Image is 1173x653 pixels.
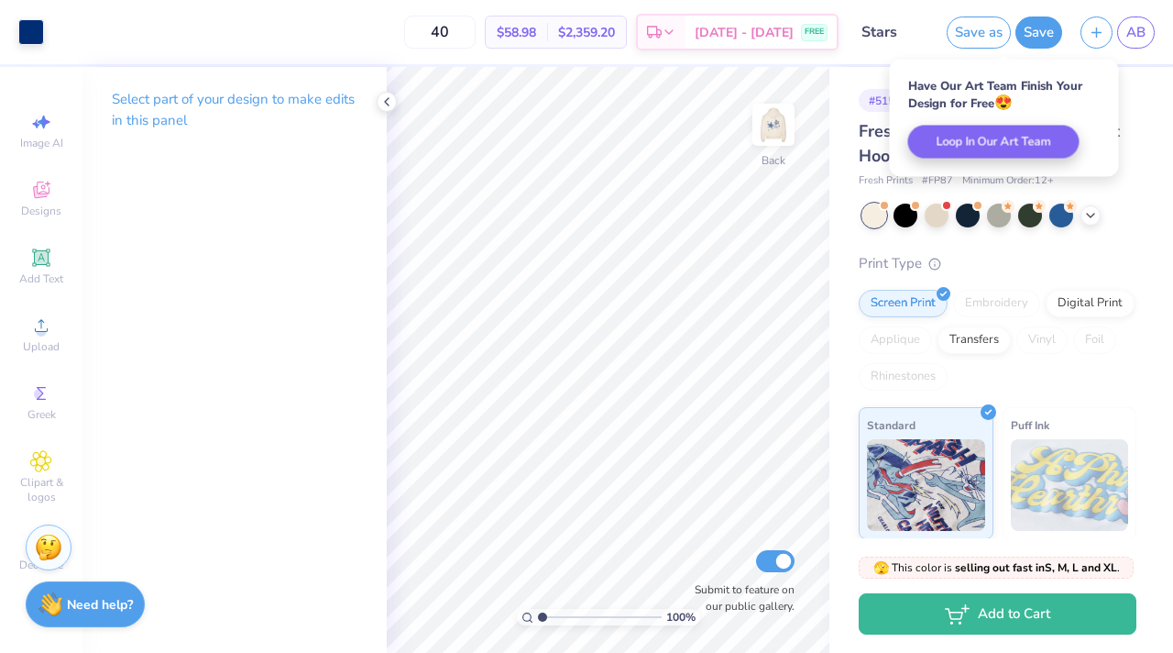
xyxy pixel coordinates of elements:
span: [DATE] - [DATE] [695,23,794,42]
span: Puff Ink [1011,415,1049,435]
button: Add to Cart [859,593,1136,635]
button: Loop In Our Art Team [908,126,1080,159]
span: Add Text [19,271,63,286]
div: Vinyl [1016,326,1068,354]
span: 100 % [666,609,696,625]
span: Clipart & logos [9,475,73,504]
button: Save [1015,17,1062,49]
div: Have Our Art Team Finish Your Design for Free [908,78,1101,112]
div: Transfers [937,326,1011,354]
span: Fresh Prints Boston Heavyweight Hoodie [859,120,1120,167]
span: $58.98 [497,23,536,42]
span: Decorate [19,558,63,572]
input: – – [404,16,476,49]
img: Standard [867,439,985,531]
input: Untitled Design [848,14,937,50]
a: AB [1117,17,1155,49]
span: Standard [867,415,915,435]
span: 😍 [994,93,1013,113]
span: Image AI [20,136,63,150]
div: Back [762,152,785,169]
span: FREE [805,26,824,39]
div: Embroidery [953,290,1040,317]
label: Submit to feature on our public gallery. [685,581,795,614]
span: Fresh Prints [859,173,913,189]
span: AB [1126,22,1146,43]
span: This color is . [873,559,1120,576]
img: Puff Ink [1011,439,1129,531]
div: Digital Print [1046,290,1135,317]
span: Greek [27,407,56,422]
button: Save as [947,17,1011,49]
div: Screen Print [859,290,948,317]
div: Print Type [859,253,1136,274]
div: Applique [859,326,932,354]
span: 🫣 [873,559,889,577]
strong: Need help? [67,596,133,614]
div: # 515552A [859,89,932,112]
p: Select part of your design to make edits in this panel [112,89,357,131]
div: Rhinestones [859,363,948,391]
span: $2,359.20 [558,23,615,42]
div: Foil [1073,326,1116,354]
img: Back [755,106,792,143]
span: Designs [21,204,61,218]
span: Upload [23,339,60,354]
strong: selling out fast in S, M, L and XL [955,560,1117,575]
